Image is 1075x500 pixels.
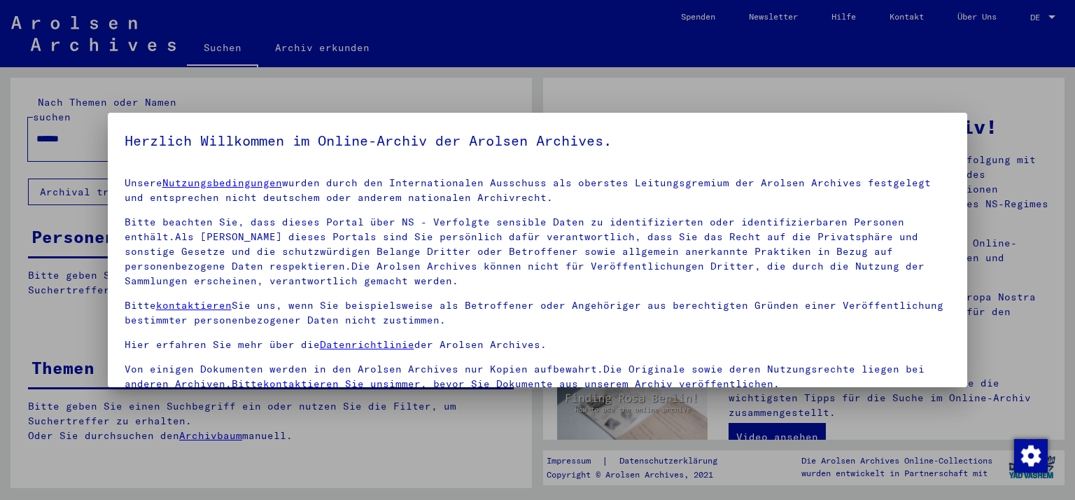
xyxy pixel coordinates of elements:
a: kontaktieren [156,299,232,312]
a: Nutzungsbedingungen [162,176,282,189]
h5: Herzlich Willkommen im Online-Archiv der Arolsen Archives. [125,130,951,152]
a: kontaktieren Sie uns [263,377,389,390]
p: Hier erfahren Sie mehr über die der Arolsen Archives. [125,338,951,352]
p: Unsere wurden durch den Internationalen Ausschuss als oberstes Leitungsgremium der Arolsen Archiv... [125,176,951,205]
img: Zustimmung ändern [1014,439,1048,473]
p: Von einigen Dokumenten werden in den Arolsen Archives nur Kopien aufbewahrt.Die Originale sowie d... [125,362,951,391]
p: Bitte beachten Sie, dass dieses Portal über NS - Verfolgte sensible Daten zu identifizierten oder... [125,215,951,289]
a: Datenrichtlinie [320,338,414,351]
p: Bitte Sie uns, wenn Sie beispielsweise als Betroffener oder Angehöriger aus berechtigten Gründen ... [125,298,951,328]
